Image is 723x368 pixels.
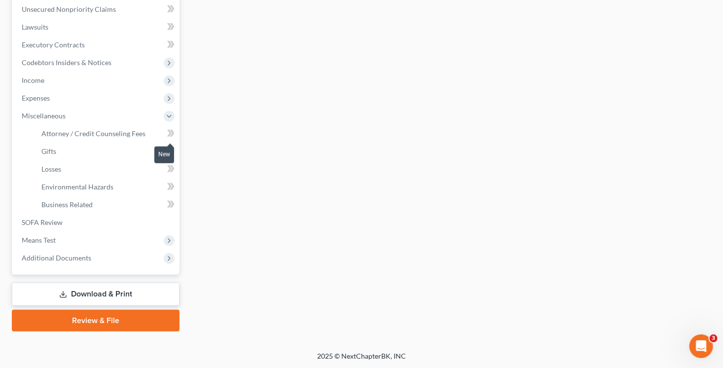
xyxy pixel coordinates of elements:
[34,125,180,143] a: Attorney / Credit Counseling Fees
[22,40,85,49] span: Executory Contracts
[34,143,180,160] a: Gifts
[22,5,116,13] span: Unsecured Nonpriority Claims
[41,129,145,138] span: Attorney / Credit Counseling Fees
[41,183,113,191] span: Environmental Hazards
[41,165,61,173] span: Losses
[22,76,44,84] span: Income
[14,18,180,36] a: Lawsuits
[14,214,180,231] a: SOFA Review
[710,334,718,342] span: 3
[22,23,48,31] span: Lawsuits
[41,147,56,155] span: Gifts
[12,283,180,306] a: Download & Print
[12,310,180,331] a: Review & File
[22,94,50,102] span: Expenses
[22,111,66,120] span: Miscellaneous
[34,196,180,214] a: Business Related
[14,36,180,54] a: Executory Contracts
[14,0,180,18] a: Unsecured Nonpriority Claims
[689,334,713,358] iframe: Intercom live chat
[22,58,111,67] span: Codebtors Insiders & Notices
[22,254,91,262] span: Additional Documents
[34,178,180,196] a: Environmental Hazards
[34,160,180,178] a: Losses
[154,147,174,163] div: New
[22,218,63,226] span: SOFA Review
[22,236,56,244] span: Means Test
[41,200,93,209] span: Business Related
